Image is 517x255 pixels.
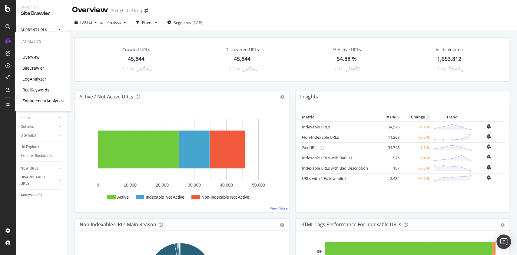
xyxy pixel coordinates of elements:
a: Url Explorer [21,144,63,150]
div: Open Intercom Messenger [496,234,511,249]
a: EngagementAnalytics [22,98,64,104]
a: Indexable URLs [302,124,330,130]
div: -0.17 [334,66,343,71]
a: SiteCrawler [22,65,44,71]
a: CURRENT URLS [21,27,57,33]
th: Metric [300,113,377,122]
td: 34,748 [377,142,401,153]
div: 54.88 % [337,55,357,63]
td: -1.4 % [401,153,431,163]
div: Filters [142,20,152,25]
td: 975 [377,153,401,163]
div: -1.8% [436,66,445,71]
a: 2xx URLs [302,145,318,150]
div: Non-Indexable URLs Main Reason [80,221,156,227]
a: Explorer Bookmarks [21,153,63,159]
a: Overview [22,54,40,60]
div: bell-plus [487,144,491,149]
div: bell-plus [487,165,491,170]
div: gear [280,223,284,227]
div: Outlinks [21,124,34,130]
div: CURRENT URLS [21,27,47,33]
text: Non-Indexable Not Active [201,195,249,200]
span: Previous [104,20,121,25]
a: LogAnalyzer [22,76,46,82]
span: vs [99,20,104,25]
div: Url Explorer [21,144,39,150]
i: Options [280,95,284,99]
div: Analysis Info [21,192,42,198]
a: DISAPPEARED URLS [21,174,57,187]
div: -0.23% [122,66,134,71]
div: Analytics [22,39,64,44]
div: NEW URLS [21,165,38,172]
text: 30,000 [188,183,201,187]
div: Explorer Bookmarks [21,153,53,159]
a: Indexable URLs with Bad H1 [302,155,353,161]
td: -1.1 % [401,142,431,153]
div: Visits Volume [436,47,462,53]
div: Discovered URLs [225,47,259,53]
div: 45,844 [234,55,250,63]
span: Segments [174,20,191,25]
text: Indexable Not Active [146,195,184,200]
svg: A chart. [80,113,281,207]
text: 50,000 [252,183,265,187]
div: Crawled URLs [122,47,150,53]
span: 2025 Aug. 29th [80,20,92,25]
a: Analysis Info [21,192,63,198]
text: 0 [97,183,99,187]
a: Non-Indexable URLs [302,134,339,140]
button: Previous [104,18,128,27]
h4: Active / Not Active URLs [79,93,133,101]
div: % Active URLs [333,47,361,53]
div: -0.23% [228,66,240,71]
td: +0.7 % [401,173,431,184]
td: 187 [377,163,401,173]
div: 45,844 [128,55,144,63]
h4: Insights [300,93,318,101]
div: arrow-right-arrow-left [144,8,148,13]
td: +2.6 % [401,132,431,142]
text: 40,000 [220,183,233,187]
button: [DATE] [72,18,99,27]
div: bell-plus [487,154,491,159]
td: -1.1 % [401,122,431,132]
th: # URLS [377,113,401,122]
th: Change [401,113,431,122]
button: Segments[DATE] [165,18,206,27]
div: PrettyLittleThing [111,8,142,14]
a: URLs with 1 Follow Inlink [302,176,346,181]
div: DISAPPEARED URLS [21,174,51,187]
a: Indexable URLs with Bad Description [302,165,368,171]
td: 2,484 [377,173,401,184]
a: View More [270,206,288,211]
a: Inlinks [21,115,57,121]
a: NEW URLS [21,165,57,172]
div: bell-plus [487,175,491,180]
div: 1,653,812 [437,55,461,63]
th: Trend [431,113,473,122]
a: RealKeywords [22,87,49,93]
a: Sitemaps [21,132,57,139]
div: gear [500,223,505,227]
button: Filters [134,18,160,27]
div: bell-plus [487,124,491,129]
div: Analytics [21,5,62,10]
td: -3.6 % [401,163,431,173]
div: Overview [72,5,108,15]
div: Inlinks [21,115,31,121]
a: Outlinks [21,124,57,130]
div: HTML Tags Performance for Indexable URLs [300,221,401,227]
td: 11,268 [377,132,401,142]
text: 10,000 [124,183,137,187]
div: bell-plus [487,134,491,139]
div: SiteCrawler [21,10,62,17]
text: 20,000 [156,183,169,187]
